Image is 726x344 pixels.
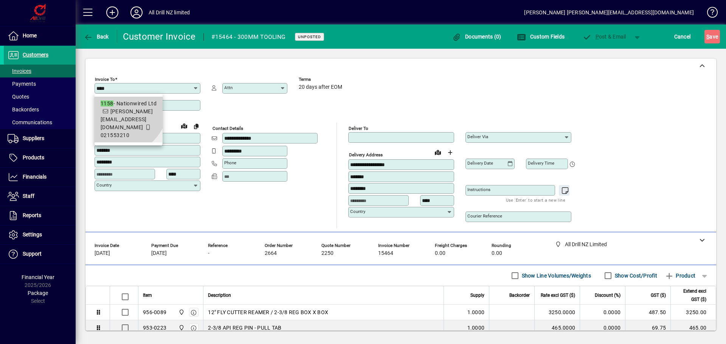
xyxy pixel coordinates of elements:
span: Settings [23,231,42,238]
span: S [706,34,709,40]
button: Custom Fields [515,30,566,43]
button: Add [100,6,124,19]
span: - [208,250,209,256]
button: Product [661,269,699,282]
mat-label: Delivery date [467,160,493,166]
span: Financial Year [22,274,54,280]
span: Documents (0) [452,34,501,40]
a: Quotes [4,90,76,103]
span: 2250 [321,250,334,256]
span: All Drill NZ Limited [177,308,185,316]
div: 3250.0000 [539,309,575,316]
span: All Drill NZ Limited [177,324,185,332]
span: Customers [23,52,48,58]
mat-label: Deliver via [467,134,488,139]
span: Backorder [509,291,530,299]
mat-label: Country [350,209,365,214]
a: Communications [4,116,76,129]
span: Support [23,251,42,257]
a: Knowledge Base [701,2,717,26]
div: [PERSON_NAME] [PERSON_NAME][EMAIL_ADDRESS][DOMAIN_NAME] [524,6,694,19]
app-page-header-button: Back [76,30,117,43]
span: Supply [470,291,484,299]
div: All Drill NZ limited [149,6,190,19]
div: #15464 - 300MM TOOLING [211,31,286,43]
td: 487.50 [625,305,670,320]
mat-hint: Use 'Enter' to start a new line [506,196,565,204]
span: ave [706,31,718,43]
span: 12" FLY CUTTER REAMER / 2-3/8 REG BOX X BOX [208,309,328,316]
span: [DATE] [151,250,167,256]
a: Financials [4,168,76,187]
span: Product [665,270,695,282]
span: Suppliers [23,135,44,141]
mat-label: Deliver To [349,126,368,131]
span: Terms [299,77,344,82]
span: [PERSON_NAME][EMAIL_ADDRESS][DOMAIN_NAME] [101,108,153,130]
td: 0.0000 [580,305,625,320]
div: 465.0000 [539,324,575,332]
a: Home [4,26,76,45]
span: Staff [23,193,34,199]
span: Cancel [674,31,691,43]
div: Customer Invoice [123,31,196,43]
button: Copy to Delivery address [190,120,202,132]
span: 20 days after EOM [299,84,342,90]
span: Home [23,32,37,39]
mat-label: Invoice To [95,77,115,82]
span: Package [28,290,48,296]
span: 1.0000 [467,309,485,316]
span: Backorders [8,106,39,113]
mat-label: Phone [224,160,236,165]
a: Reports [4,206,76,225]
span: Extend excl GST ($) [675,287,706,304]
span: Description [208,291,231,299]
span: ost & Email [582,34,626,40]
span: 15464 [378,250,393,256]
span: 0.00 [435,250,445,256]
span: 0.00 [492,250,502,256]
span: [DATE] [95,250,110,256]
span: P [596,34,599,40]
span: Back [84,34,109,40]
button: Profile [124,6,149,19]
span: Quotes [8,94,29,100]
button: Save [704,30,720,43]
div: 956-0089 [143,309,166,316]
span: Communications [8,119,52,125]
button: Post & Email [579,30,630,43]
span: GST ($) [651,291,666,299]
span: Financials [23,174,47,180]
span: Reports [23,212,41,218]
a: View on map [178,120,190,132]
button: Back [82,30,111,43]
a: Suppliers [4,129,76,148]
a: Payments [4,77,76,90]
a: Products [4,148,76,167]
span: Products [23,154,44,160]
span: Custom Fields [517,34,565,40]
mat-label: Delivery time [528,160,554,166]
span: Payments [8,81,36,87]
button: Choose address [444,147,456,159]
a: Staff [4,187,76,206]
mat-label: Instructions [467,187,490,192]
mat-label: Country [96,182,112,188]
mat-label: Courier Reference [467,213,502,219]
span: 021553210 [101,132,129,138]
label: Show Cost/Profit [613,272,657,279]
a: Support [4,245,76,264]
button: Documents (0) [450,30,503,43]
div: - Nationwired Ltd [101,100,157,108]
mat-label: Attn [224,85,233,90]
span: Rate excl GST ($) [541,291,575,299]
em: 1158 [101,100,113,106]
a: Invoices [4,65,76,77]
span: 2-3/8 API REG PIN - PULL TAB [208,324,281,332]
mat-option: 1158 - Nationwired Ltd [95,97,163,142]
td: 3250.00 [670,305,716,320]
a: View on map [432,146,444,158]
td: 69.75 [625,320,670,336]
a: Backorders [4,103,76,116]
button: Cancel [672,30,693,43]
